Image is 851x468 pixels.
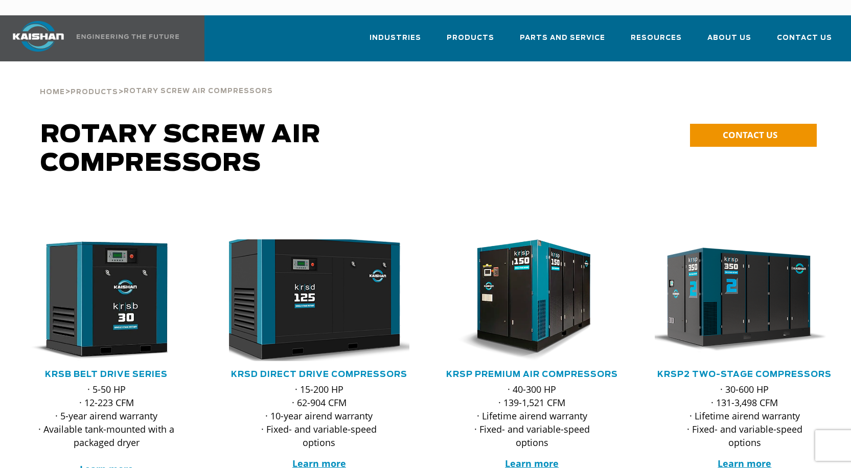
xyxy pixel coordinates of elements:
[690,124,817,147] a: CONTACT US
[723,129,777,141] span: CONTACT US
[657,370,832,378] a: KRSP2 Two-Stage Compressors
[707,25,751,59] a: About Us
[777,25,832,59] a: Contact Us
[40,123,321,176] span: Rotary Screw Air Compressors
[213,233,411,367] img: krsd125
[520,25,605,59] a: Parts and Service
[16,239,196,361] div: krsb30
[40,89,65,96] span: Home
[71,87,118,96] a: Products
[370,32,421,44] span: Industries
[447,25,494,59] a: Products
[231,370,407,378] a: KRSD Direct Drive Compressors
[675,383,814,449] p: · 30-600 HP · 131-3,498 CFM · Lifetime airend warranty · Fixed- and variable-speed options
[434,239,615,361] img: krsp150
[229,239,409,361] div: krsd125
[9,239,189,361] img: krsb30
[370,25,421,59] a: Industries
[520,32,605,44] span: Parts and Service
[655,239,835,361] div: krsp350
[447,32,494,44] span: Products
[124,88,273,95] span: Rotary Screw Air Compressors
[40,61,273,100] div: > >
[71,89,118,96] span: Products
[442,239,622,361] div: krsp150
[40,87,65,96] a: Home
[777,32,832,44] span: Contact Us
[446,370,618,378] a: KRSP Premium Air Compressors
[249,383,388,449] p: · 15-200 HP · 62-904 CFM · 10-year airend warranty · Fixed- and variable-speed options
[631,25,682,59] a: Resources
[463,383,602,449] p: · 40-300 HP · 139-1,521 CFM · Lifetime airend warranty · Fixed- and variable-speed options
[647,239,827,361] img: krsp350
[631,32,682,44] span: Resources
[45,370,168,378] a: KRSB Belt Drive Series
[77,34,179,39] img: Engineering the future
[707,32,751,44] span: About Us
